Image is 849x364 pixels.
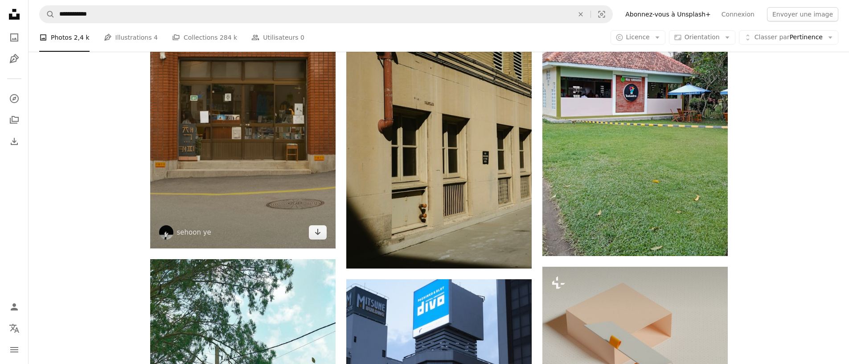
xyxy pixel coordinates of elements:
[5,90,23,108] a: Explorer
[571,6,591,23] button: Effacer
[5,29,23,46] a: Photos
[755,33,823,42] span: Pertinence
[150,105,336,113] a: Une entrée de bâtiment en brique avec devanture et fenêtres.
[172,23,237,52] a: Collections 284 k
[309,225,327,240] a: Télécharger
[620,7,716,21] a: Abonnez-vous à Unsplash+
[5,5,23,25] a: Accueil — Unsplash
[5,132,23,150] a: Historique de téléchargement
[611,30,665,45] button: Licence
[626,33,650,41] span: Licence
[154,33,158,42] span: 4
[300,33,304,42] span: 0
[159,225,173,240] img: Accéder au profil de sehoon ye
[5,111,23,129] a: Collections
[177,228,211,237] a: sehoon ye
[40,6,55,23] button: Rechercher sur Unsplash
[755,33,790,41] span: Classer par
[685,33,720,41] span: Orientation
[669,30,735,45] button: Orientation
[5,50,23,68] a: Illustrations
[346,125,532,133] a: Extérieur du bâtiment avec des fenêtres et un tuyau rouillé.
[220,33,237,42] span: 284 k
[39,5,613,23] form: Rechercher des visuels sur tout le site
[542,100,728,108] a: un bâtiment avec une horloge à l’avant
[104,23,158,52] a: Illustrations 4
[591,6,612,23] button: Recherche de visuels
[716,7,760,21] a: Connexion
[5,319,23,337] button: Langue
[5,341,23,359] button: Menu
[767,7,838,21] button: Envoyer une image
[739,30,838,45] button: Classer parPertinence
[251,23,304,52] a: Utilisateurs 0
[5,298,23,316] a: Connexion / S’inscrire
